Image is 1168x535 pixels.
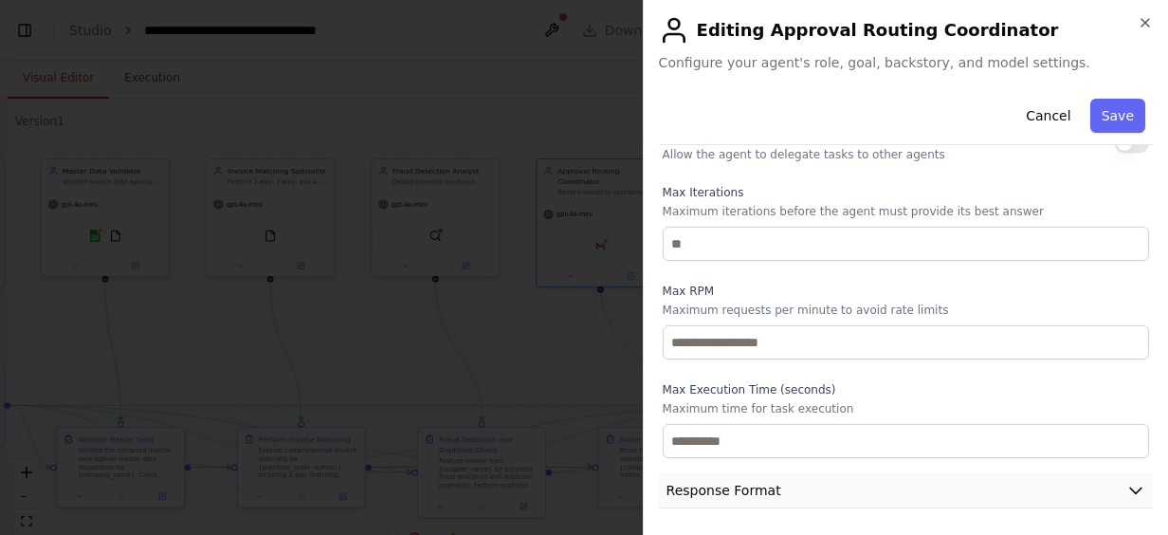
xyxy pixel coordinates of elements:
button: Save [1090,99,1145,133]
label: Max Iterations [663,185,1149,200]
p: Maximum time for task execution [663,401,1149,416]
p: Allow the agent to delegate tasks to other agents [663,147,945,162]
span: Configure your agent's role, goal, backstory, and model settings. [659,53,1153,72]
button: Cancel [1014,99,1082,133]
span: Response Format [666,481,781,500]
h2: Editing Approval Routing Coordinator [659,15,1153,46]
label: Max RPM [663,284,1149,299]
label: Max Execution Time (seconds) [663,382,1149,397]
p: Maximum iterations before the agent must provide its best answer [663,204,1149,219]
p: Maximum requests per minute to avoid rate limits [663,303,1149,318]
button: Response Format [659,473,1153,508]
